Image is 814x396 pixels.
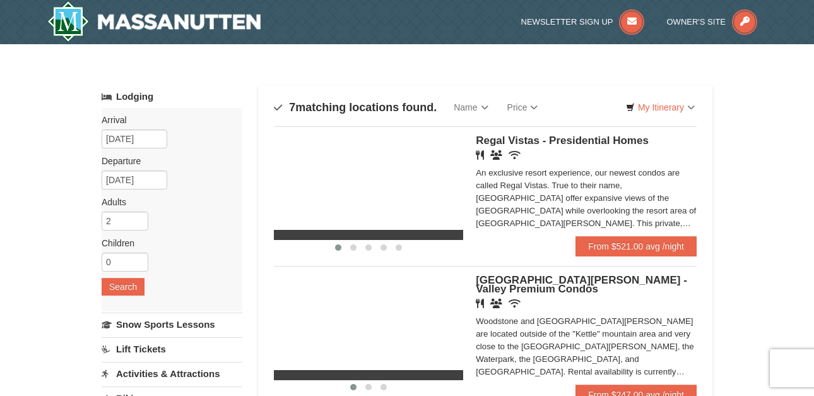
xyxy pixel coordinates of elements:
[47,1,261,42] img: Massanutten Resort Logo
[102,362,242,385] a: Activities & Attractions
[444,95,497,120] a: Name
[667,17,758,27] a: Owner's Site
[274,101,437,114] h4: matching locations found.
[498,95,548,120] a: Price
[102,278,145,296] button: Search
[476,315,697,378] div: Woodstone and [GEOGRAPHIC_DATA][PERSON_NAME] are located outside of the "Kettle" mountain area an...
[575,236,697,256] a: From $521.00 avg /night
[490,299,502,308] i: Banquet Facilities
[476,274,687,295] span: [GEOGRAPHIC_DATA][PERSON_NAME] - Valley Premium Condos
[476,135,649,147] span: Regal Vistas - Presidential Homes
[102,114,233,126] label: Arrival
[102,196,233,208] label: Adults
[521,17,613,27] span: Newsletter Sign Up
[476,167,697,230] div: An exclusive resort experience, our newest condos are called Regal Vistas. True to their name, [G...
[618,98,703,117] a: My Itinerary
[102,313,242,336] a: Snow Sports Lessons
[667,17,726,27] span: Owner's Site
[509,299,521,308] i: Wireless Internet (free)
[289,101,295,114] span: 7
[521,17,645,27] a: Newsletter Sign Up
[509,150,521,160] i: Wireless Internet (free)
[490,150,502,160] i: Banquet Facilities
[476,299,484,308] i: Restaurant
[102,85,242,108] a: Lodging
[102,337,242,361] a: Lift Tickets
[102,237,233,249] label: Children
[476,150,484,160] i: Restaurant
[47,1,261,42] a: Massanutten Resort
[102,155,233,167] label: Departure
